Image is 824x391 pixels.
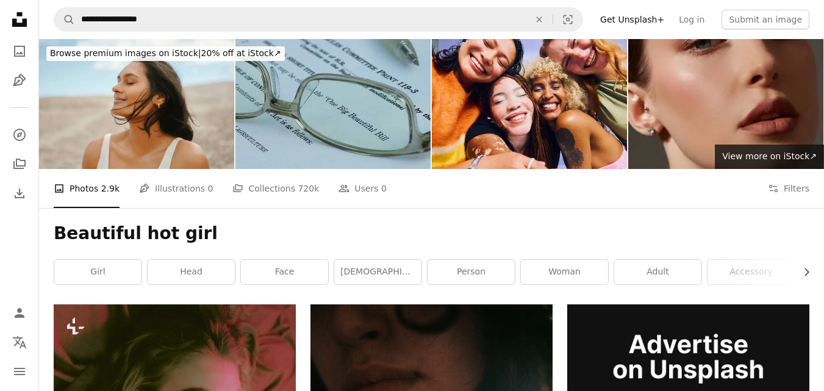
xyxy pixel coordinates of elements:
a: person [428,260,515,284]
img: Four diverse Gen Z women embracing and smiling with eyes closed. Beauty and wellness concept. [432,39,627,169]
button: Menu [7,359,32,384]
a: Illustrations [7,68,32,93]
span: 0 [381,182,387,195]
span: 720k [298,182,319,195]
a: Illustrations 0 [139,169,213,208]
span: 0 [208,182,213,195]
a: adult [614,260,701,284]
a: Download History [7,181,32,206]
button: Submit an image [722,10,809,29]
a: girl [54,260,142,284]
img: One Big Beautiful Bill Act [235,39,431,169]
a: Log in [672,10,712,29]
h1: Beautiful hot girl [54,223,809,245]
a: Log in / Sign up [7,301,32,325]
a: Photos [7,39,32,63]
a: accessory [708,260,795,284]
a: woman [521,260,608,284]
img: Portrait of a beautiful young woman. [628,39,823,169]
img: Woman With Glowing Skin Enjoying a Peaceful Breeze in a Serene Natural Setting [39,39,234,169]
button: Language [7,330,32,354]
form: Find visuals sitewide [54,7,583,32]
a: Browse premium images on iStock|20% off at iStock↗ [39,39,292,68]
a: Collections 720k [232,169,319,208]
a: Get Unsplash+ [593,10,672,29]
a: [DEMOGRAPHIC_DATA] [334,260,421,284]
a: Collections [7,152,32,176]
a: Explore [7,123,32,147]
button: Visual search [553,8,582,31]
a: Users 0 [339,169,387,208]
a: Home — Unsplash [7,7,32,34]
button: Search Unsplash [54,8,75,31]
span: Browse premium images on iStock | [50,48,201,58]
a: face [241,260,328,284]
button: Clear [526,8,553,31]
a: View more on iStock↗ [715,145,824,169]
a: head [148,260,235,284]
div: 20% off at iStock ↗ [46,46,285,61]
button: scroll list to the right [795,260,809,284]
span: View more on iStock ↗ [722,151,817,161]
button: Filters [768,169,809,208]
